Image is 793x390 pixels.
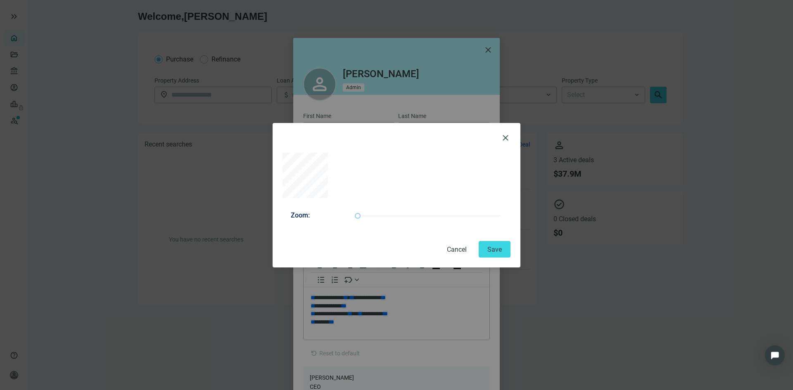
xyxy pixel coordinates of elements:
span: Save [487,245,502,253]
button: Cancel [438,241,475,258]
button: Save [479,241,510,258]
h5: Zoom : [291,210,356,220]
body: Rich Text Area. Press ALT-0 for help. [7,7,179,39]
div: Open Intercom Messenger [765,345,785,365]
button: close [501,133,510,143]
span: Cancel [447,245,467,253]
